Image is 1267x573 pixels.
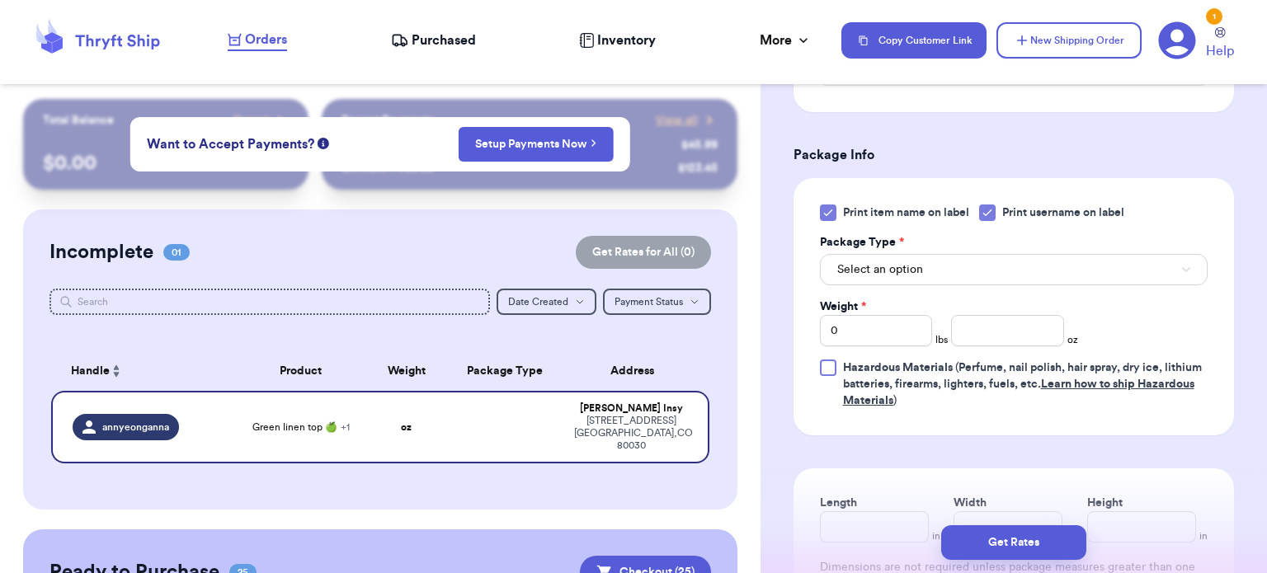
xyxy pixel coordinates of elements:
[935,333,948,346] span: lbs
[401,422,412,432] strong: oz
[341,422,350,432] span: + 1
[794,145,1234,165] h3: Package Info
[497,289,596,315] button: Date Created
[1067,333,1078,346] span: oz
[574,402,688,415] div: [PERSON_NAME] Insy
[1087,495,1123,511] label: Height
[163,244,190,261] span: 01
[228,30,287,51] a: Orders
[820,298,866,315] label: Weight
[615,297,683,307] span: Payment Status
[110,361,123,381] button: Sort ascending
[49,289,490,315] input: Search
[102,420,169,434] span: annyeonganna
[49,239,153,265] h2: Incomplete
[678,160,718,176] div: $ 123.45
[1206,41,1234,61] span: Help
[656,112,718,129] a: View all
[43,112,114,129] p: Total Balance
[446,351,565,391] th: Package Type
[508,297,568,307] span: Date Created
[941,525,1086,560] button: Get Rates
[820,234,904,251] label: Package Type
[996,22,1142,59] button: New Shipping Order
[837,261,923,278] span: Select an option
[341,112,433,129] p: Recent Payments
[576,236,711,269] button: Get Rates for All (0)
[597,31,656,50] span: Inventory
[603,289,711,315] button: Payment Status
[843,362,1202,406] span: (Perfume, nail polish, hair spray, dry ice, lithium batteries, firearms, lighters, fuels, etc. )
[1002,204,1124,221] span: Print username on label
[1206,27,1234,61] a: Help
[71,363,110,380] span: Handle
[841,22,987,59] button: Copy Customer Link
[233,112,289,129] a: Payout
[475,136,596,153] a: Setup Payments Now
[760,31,812,50] div: More
[681,137,718,153] div: $ 45.99
[843,362,953,373] span: Hazardous Materials
[458,127,614,162] button: Setup Payments Now
[574,415,688,452] div: [STREET_ADDRESS] [GEOGRAPHIC_DATA] , CO 80030
[367,351,446,391] th: Weight
[252,420,350,434] span: Green linen top 🍏
[656,112,698,129] span: View all
[147,134,314,154] span: Want to Accept Payments?
[233,112,269,129] span: Payout
[820,254,1208,285] button: Select an option
[1158,21,1196,59] a: 1
[843,204,969,221] span: Print item name on label
[1206,8,1222,25] div: 1
[579,31,656,50] a: Inventory
[820,495,857,511] label: Length
[564,351,709,391] th: Address
[235,351,367,391] th: Product
[245,30,287,49] span: Orders
[412,31,476,50] span: Purchased
[954,495,987,511] label: Width
[391,31,476,50] a: Purchased
[43,150,290,176] p: $ 0.00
